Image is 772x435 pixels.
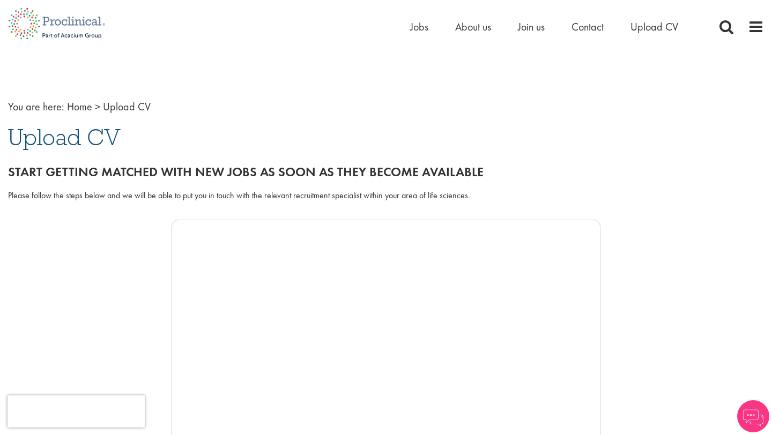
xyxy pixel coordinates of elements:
div: Please follow the steps below and we will be able to put you in touch with the relevant recruitme... [8,190,764,202]
a: Jobs [410,20,428,34]
a: Join us [518,20,545,34]
iframe: reCAPTCHA [8,395,145,427]
a: breadcrumb link [67,100,92,114]
span: Upload CV [8,123,121,152]
span: > [95,100,100,114]
a: Upload CV [630,20,678,34]
a: Contact [571,20,604,34]
h2: Start getting matched with new jobs as soon as they become available [8,165,764,179]
img: Chatbot [737,400,769,432]
a: About us [455,20,491,34]
span: You are here: [8,100,64,114]
span: Upload CV [103,100,151,114]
